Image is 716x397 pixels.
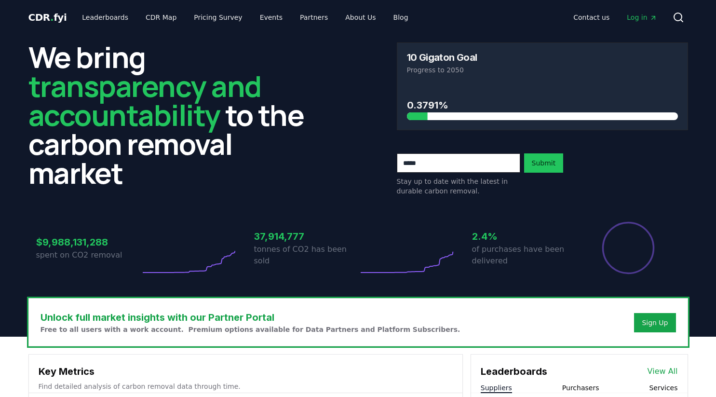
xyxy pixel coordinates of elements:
[481,383,512,393] button: Suppliers
[648,366,678,377] a: View All
[386,9,416,26] a: Blog
[472,229,576,244] h3: 2.4%
[642,318,668,328] a: Sign Up
[562,383,599,393] button: Purchasers
[627,13,657,22] span: Log in
[252,9,290,26] a: Events
[28,12,67,23] span: CDR fyi
[28,42,320,187] h2: We bring to the carbon removal market
[36,235,140,249] h3: $9,988,131,288
[254,229,358,244] h3: 37,914,777
[649,383,677,393] button: Services
[41,325,460,334] p: Free to all users with a work account. Premium options available for Data Partners and Platform S...
[407,98,678,112] h3: 0.3791%
[28,66,261,135] span: transparency and accountability
[186,9,250,26] a: Pricing Survey
[601,221,655,275] div: Percentage of sales delivered
[138,9,184,26] a: CDR Map
[39,364,453,379] h3: Key Metrics
[41,310,460,325] h3: Unlock full market insights with our Partner Portal
[524,153,564,173] button: Submit
[407,65,678,75] p: Progress to 2050
[50,12,54,23] span: .
[74,9,416,26] nav: Main
[566,9,617,26] a: Contact us
[39,382,453,391] p: Find detailed analysis of carbon removal data through time.
[481,364,547,379] h3: Leaderboards
[292,9,336,26] a: Partners
[407,53,477,62] h3: 10 Gigaton Goal
[619,9,664,26] a: Log in
[338,9,383,26] a: About Us
[472,244,576,267] p: of purchases have been delivered
[254,244,358,267] p: tonnes of CO2 has been sold
[566,9,664,26] nav: Main
[74,9,136,26] a: Leaderboards
[397,177,520,196] p: Stay up to date with the latest in durable carbon removal.
[28,11,67,24] a: CDR.fyi
[36,249,140,261] p: spent on CO2 removal
[634,313,675,332] button: Sign Up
